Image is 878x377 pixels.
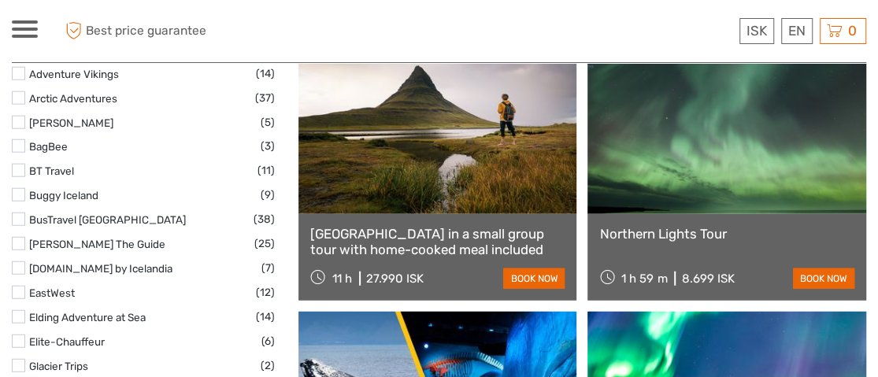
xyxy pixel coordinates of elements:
a: Adventure Vikings [29,68,119,80]
a: EastWest [29,286,75,299]
span: (5) [261,113,275,131]
span: (25) [254,235,275,253]
span: ISK [746,23,767,39]
span: 11 h [332,272,352,286]
button: Open LiveChat chat widget [181,24,200,43]
a: book now [503,268,565,289]
div: EN [781,18,813,44]
span: Best price guarantee [61,18,225,44]
a: Northern Lights Tour [599,226,854,242]
a: Elite-Chauffeur [29,335,105,348]
span: (12) [256,283,275,301]
span: (38) [254,210,275,228]
a: BT Travel [29,164,74,177]
a: BusTravel [GEOGRAPHIC_DATA] [29,213,186,226]
a: book now [793,268,854,289]
span: 0 [846,23,859,39]
a: [GEOGRAPHIC_DATA] in a small group tour with home-cooked meal included [310,226,565,258]
a: Glacier Trips [29,360,88,372]
span: (9) [261,186,275,204]
a: [PERSON_NAME] The Guide [29,238,165,250]
span: (37) [255,89,275,107]
span: (7) [261,259,275,277]
span: 1 h 59 m [621,272,667,286]
span: (11) [257,161,275,179]
a: [DOMAIN_NAME] by Icelandia [29,262,172,275]
p: We're away right now. Please check back later! [22,28,178,40]
span: (14) [256,308,275,326]
a: BagBee [29,140,68,153]
span: (3) [261,137,275,155]
div: 27.990 ISK [366,272,424,286]
a: Elding Adventure at Sea [29,311,146,323]
a: Buggy Iceland [29,189,98,201]
a: Arctic Adventures [29,92,117,105]
div: 8.699 ISK [681,272,734,286]
span: (2) [261,357,275,375]
span: (6) [261,332,275,350]
a: [PERSON_NAME] [29,116,113,129]
span: (14) [256,65,275,83]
